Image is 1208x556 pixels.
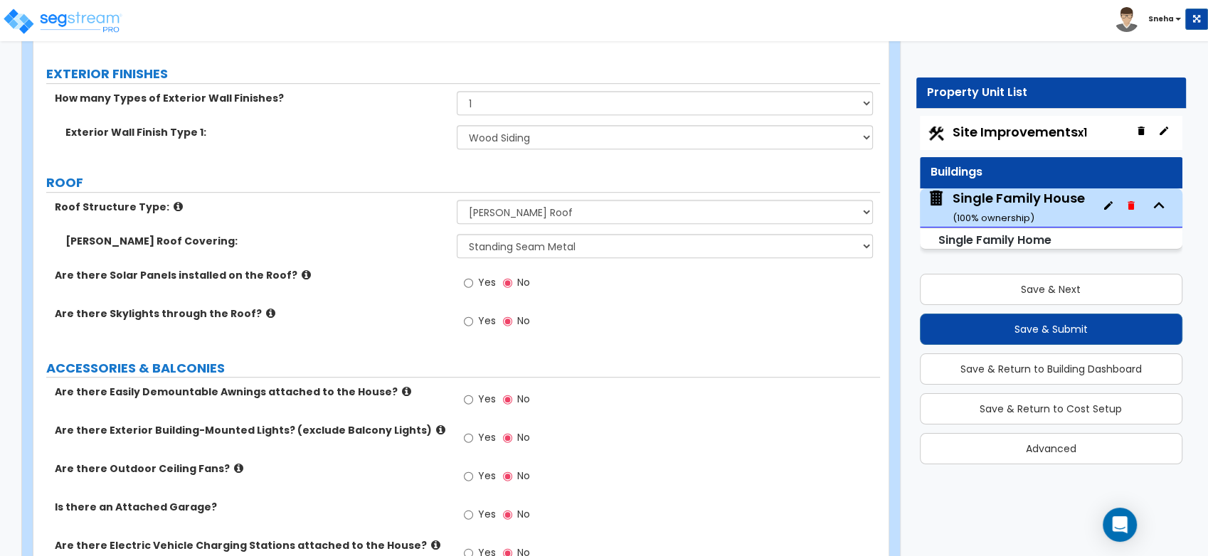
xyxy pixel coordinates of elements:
input: Yes [464,314,473,329]
span: No [517,314,530,328]
input: No [503,392,512,407]
label: Roof Structure Type: [55,200,446,214]
span: Yes [478,469,496,483]
span: No [517,430,530,444]
button: Advanced [920,433,1183,464]
button: Save & Submit [920,314,1183,345]
label: Exterior Wall Finish Type 1: [65,125,446,139]
label: Is there an Attached Garage? [55,500,446,514]
div: Open Intercom Messenger [1103,508,1137,542]
span: Yes [478,275,496,289]
input: Yes [464,392,473,407]
span: Site Improvements [953,123,1087,141]
span: No [517,469,530,483]
i: click for more info! [431,540,440,550]
span: Yes [478,314,496,328]
input: No [503,469,512,484]
button: Save & Next [920,274,1183,305]
button: Save & Return to Cost Setup [920,393,1183,424]
label: Are there Solar Panels installed on the Roof? [55,268,446,282]
i: click for more info! [234,463,243,474]
div: Buildings [931,164,1172,181]
label: ACCESSORIES & BALCONIES [46,359,880,378]
span: No [517,507,530,521]
input: No [503,314,512,329]
i: click for more info! [402,386,411,397]
input: Yes [464,469,473,484]
span: No [517,275,530,289]
span: Yes [478,430,496,444]
i: click for more info! [436,424,445,435]
img: avatar.png [1114,7,1139,32]
input: Yes [464,275,473,291]
label: ROOF [46,173,880,192]
span: Single Family House [927,189,1085,225]
span: Yes [478,507,496,521]
label: [PERSON_NAME] Roof Covering: [65,234,446,248]
label: How many Types of Exterior Wall Finishes? [55,91,446,105]
input: Yes [464,507,473,523]
div: Single Family House [953,189,1085,225]
label: Are there Electric Vehicle Charging Stations attached to the House? [55,538,446,552]
label: Are there Skylights through the Roof? [55,306,446,321]
img: logo_pro_r.png [2,7,123,36]
b: Sneha [1148,14,1174,24]
i: click for more info! [266,308,275,319]
input: No [503,507,512,523]
button: Save & Return to Building Dashboard [920,353,1183,385]
label: Are there Exterior Building-Mounted Lights? (exclude Balcony Lights) [55,423,446,437]
small: Single Family Home [938,232,1051,248]
input: No [503,430,512,446]
i: click for more info! [174,201,183,212]
label: Are there Outdoor Ceiling Fans? [55,461,446,476]
input: No [503,275,512,291]
label: EXTERIOR FINISHES [46,65,880,83]
small: x1 [1078,125,1087,140]
i: click for more info! [302,269,311,280]
label: Are there Easily Demountable Awnings attached to the House? [55,385,446,399]
div: Property Unit List [927,85,1176,101]
small: ( 100 % ownership) [953,211,1034,225]
img: Construction.png [927,124,945,143]
img: building.svg [927,189,945,208]
span: No [517,392,530,406]
input: Yes [464,430,473,446]
span: Yes [478,392,496,406]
